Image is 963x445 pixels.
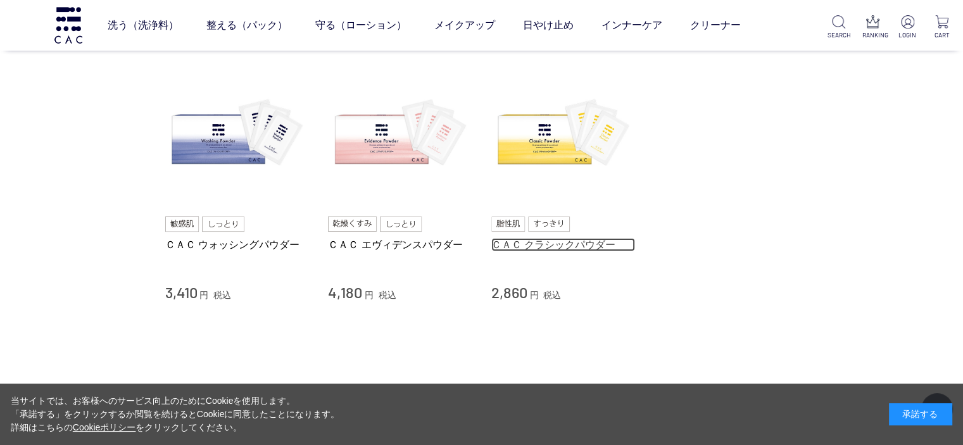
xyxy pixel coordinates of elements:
span: 円 [529,290,538,300]
img: しっとり [202,216,244,232]
img: 敏感肌 [165,216,199,232]
img: ＣＡＣ エヴィデンスパウダー [328,63,472,207]
a: RANKING [862,15,884,40]
div: 承諾する [889,403,952,425]
a: LOGIN [897,15,919,40]
span: 4,180 [328,283,362,301]
a: ＣＡＣ クラシックパウダー [491,238,636,251]
p: LOGIN [897,30,919,40]
a: CART [931,15,953,40]
div: 当サイトでは、お客様へのサービス向上のためにCookieを使用します。 「承諾する」をクリックするか閲覧を続けるとCookieに同意したことになります。 詳細はこちらの をクリックしてください。 [11,394,340,434]
a: クリーナー [690,8,741,43]
a: SEARCH [828,15,850,40]
span: 税込 [213,290,231,300]
img: 脂性肌 [491,216,525,232]
a: メイクアップ [434,8,495,43]
img: しっとり [380,216,422,232]
span: 税込 [379,290,396,300]
img: ＣＡＣ クラシックパウダー [491,63,636,207]
span: 円 [365,290,374,300]
p: SEARCH [828,30,850,40]
img: 乾燥くすみ [328,216,377,232]
a: Cookieポリシー [73,422,136,432]
a: 守る（ローション） [315,8,406,43]
a: 洗う（洗浄料） [108,8,179,43]
a: インナーケア [601,8,662,43]
p: CART [931,30,953,40]
img: logo [53,7,84,43]
p: RANKING [862,30,884,40]
a: ＣＡＣ ウォッシングパウダー [165,238,310,251]
span: 3,410 [165,283,198,301]
a: 日やけ止め [523,8,574,43]
span: 円 [199,290,208,300]
img: すっきり [528,216,570,232]
a: ＣＡＣ エヴィデンスパウダー [328,238,472,251]
span: 税込 [543,290,561,300]
a: 整える（パック） [206,8,287,43]
span: 2,860 [491,283,527,301]
img: ＣＡＣ ウォッシングパウダー [165,63,310,207]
